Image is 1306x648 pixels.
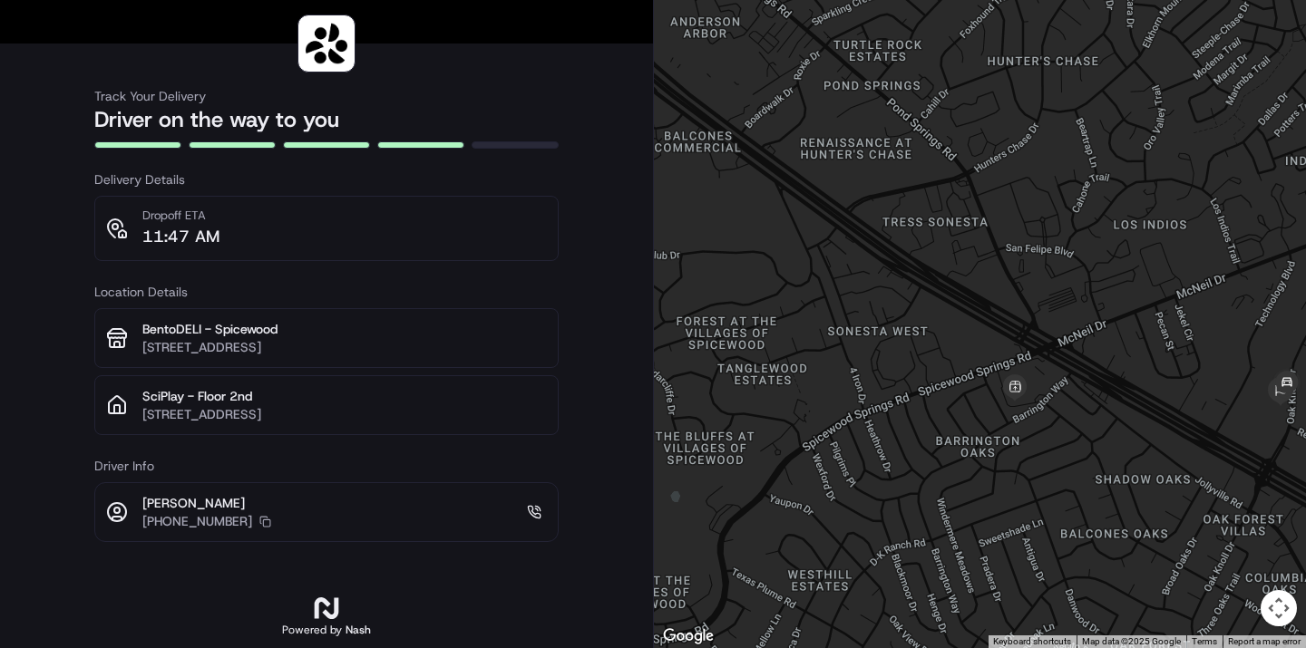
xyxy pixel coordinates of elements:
p: [STREET_ADDRESS] [142,338,547,356]
a: Report a map error [1228,636,1301,646]
p: [STREET_ADDRESS] [142,405,547,423]
h3: Driver Info [94,457,559,475]
p: [PHONE_NUMBER] [142,512,252,530]
h3: Track Your Delivery [94,87,559,105]
img: logo-public_tracking_screen-Sharebite-1703187580717.png [302,19,351,68]
p: SciPlay - Floor 2nd [142,387,547,405]
h2: Powered by [282,623,371,637]
span: Nash [346,623,371,637]
img: Google [658,624,718,648]
button: Map camera controls [1261,590,1297,626]
h3: Location Details [94,283,559,301]
p: [PERSON_NAME] [142,494,271,512]
p: Dropoff ETA [142,208,219,224]
p: 11:47 AM [142,224,219,249]
span: Map data ©2025 Google [1082,636,1181,646]
a: Open this area in Google Maps (opens a new window) [658,624,718,648]
button: Keyboard shortcuts [993,635,1071,648]
h3: Delivery Details [94,170,559,189]
p: BentoDELI - Spicewood [142,320,547,338]
a: Terms [1192,636,1217,646]
h2: Driver on the way to you [94,105,559,134]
